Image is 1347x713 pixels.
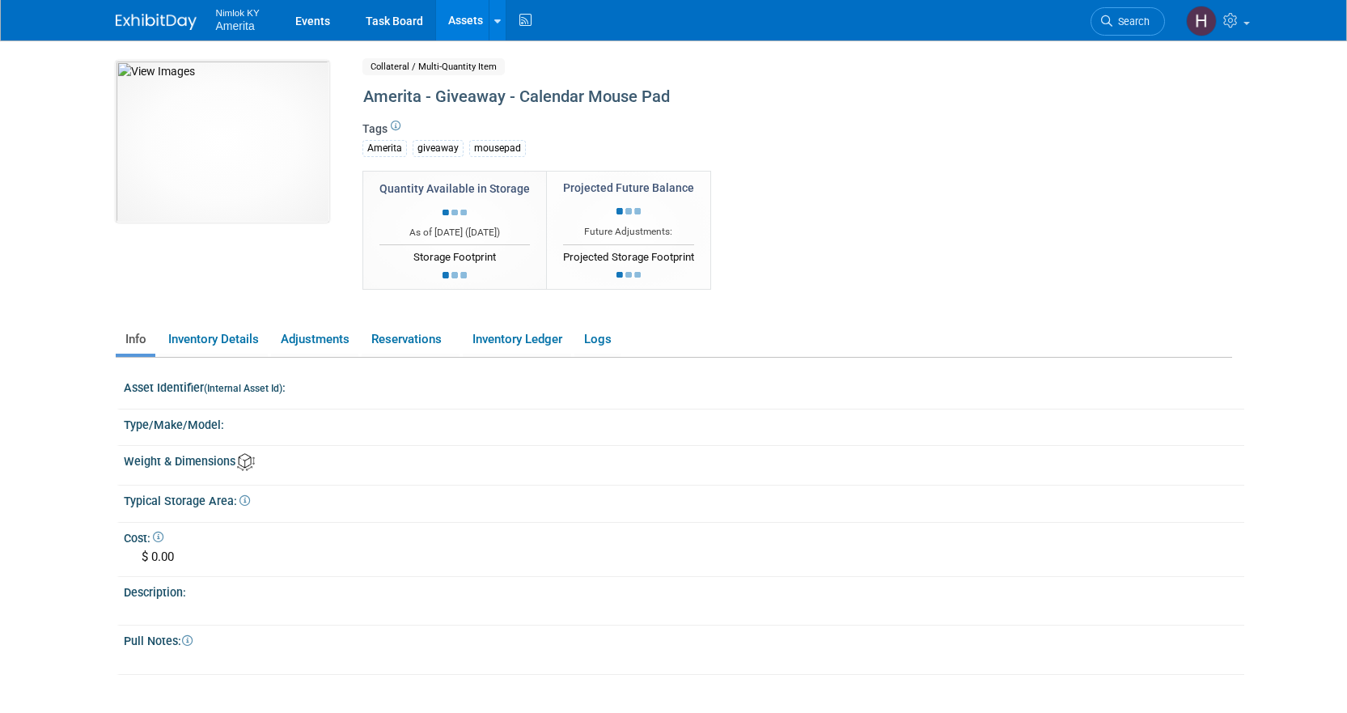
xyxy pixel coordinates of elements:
a: Info [116,325,155,354]
img: loading... [443,272,467,278]
a: Adjustments [271,325,358,354]
div: Quantity Available in Storage [379,180,530,197]
span: Search [1112,15,1150,28]
div: Tags [362,121,1099,168]
div: Pull Notes: [124,629,1244,649]
img: loading... [443,210,467,216]
span: [DATE] [468,227,497,238]
small: (Internal Asset Id) [204,383,282,394]
img: loading... [616,272,641,278]
span: Collateral / Multi-Quantity Item [362,58,505,75]
a: Inventory Details [159,325,268,354]
img: View Images [116,61,329,223]
div: Storage Footprint [379,244,530,265]
div: Future Adjustments: [563,225,694,239]
span: Nimlok KY [216,3,260,20]
img: Asset Weight and Dimensions [237,453,255,471]
div: Asset Identifier : [124,376,1244,396]
a: Reservations [362,325,460,354]
div: Weight & Dimensions [124,449,1244,471]
span: Typical Storage Area: [124,494,250,507]
img: ExhibitDay [116,14,197,30]
img: Hannah Durbin [1186,6,1217,36]
div: Amerita - Giveaway - Calendar Mouse Pad [358,83,1099,112]
div: Amerita [362,140,407,157]
div: $ 0.00 [136,545,1232,570]
div: As of [DATE] ( ) [379,226,530,240]
span: Amerita [216,19,255,32]
div: Cost: [124,526,1244,546]
div: Projected Storage Footprint [563,244,694,265]
div: Type/Make/Model: [124,413,1244,433]
div: giveaway [413,140,464,157]
img: loading... [616,208,641,214]
a: Logs [574,325,621,354]
a: Inventory Ledger [463,325,571,354]
div: mousepad [469,140,526,157]
div: Projected Future Balance [563,180,694,196]
a: Search [1091,7,1165,36]
div: Description: [124,580,1244,601]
